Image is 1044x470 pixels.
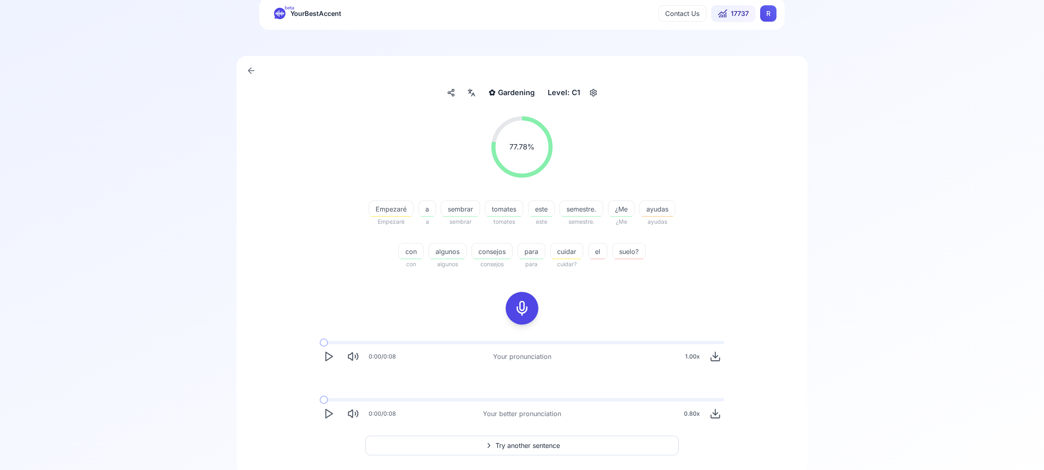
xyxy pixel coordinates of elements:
[441,200,480,217] button: sembrar
[560,200,603,217] button: semestre.
[518,247,545,256] span: para
[429,259,467,269] span: algunos
[429,243,467,259] button: algunos
[369,410,396,418] div: 0:00 / 0:08
[320,347,338,365] button: Play
[613,247,645,256] span: suelo?
[639,217,675,227] span: ayudas
[608,217,635,227] span: ¿Me
[418,217,436,227] span: a
[612,243,646,259] button: suelo?
[658,5,706,22] button: Contact Us
[706,347,724,365] button: Download audio
[639,200,675,217] button: ayudas
[369,204,413,214] span: Empezaré
[550,259,583,269] span: cuidar?
[489,87,495,98] span: ✿
[560,204,603,214] span: semestre.
[399,247,423,256] span: con
[518,243,545,259] button: para
[495,441,560,450] span: Try another sentence
[285,4,294,11] span: beta
[418,200,436,217] button: a
[544,85,600,100] button: Level: C1
[369,200,414,217] button: Empezaré
[608,200,635,217] button: ¿Me
[471,243,513,259] button: consejos
[369,217,414,227] span: Empezaré
[760,5,776,22] button: RR
[419,204,436,214] span: a
[588,247,607,256] span: el
[528,200,555,217] button: este
[483,409,561,419] div: Your better pronunciation
[398,243,424,259] button: con
[290,8,341,19] span: YourBestAccent
[551,247,583,256] span: cuidar
[529,204,554,214] span: este
[344,405,362,423] button: Mute
[544,85,584,100] div: Level: C1
[485,217,523,227] span: tomates
[682,348,703,365] div: 1.00 x
[485,85,538,100] button: ✿Gardening
[509,141,535,153] span: 77.78 %
[760,5,776,22] div: R
[441,204,480,214] span: sembrar
[640,204,675,214] span: ayudas
[344,347,362,365] button: Mute
[528,217,555,227] span: este
[498,87,535,98] span: Gardening
[681,405,703,422] div: 0.80 x
[472,247,512,256] span: consejos
[441,217,480,227] span: sembrar
[588,243,607,259] button: el
[608,204,634,214] span: ¿Me
[398,259,424,269] span: con
[429,247,466,256] span: algunos
[365,436,679,455] button: Try another sentence
[493,352,551,361] div: Your pronunciation
[471,259,513,269] span: consejos
[485,200,523,217] button: tomates
[268,8,348,19] a: betaYourBestAccent
[369,352,396,361] div: 0:00 / 0:08
[560,217,603,227] span: semestre.
[550,243,583,259] button: cuidar
[706,405,724,423] button: Download audio
[518,259,545,269] span: para
[711,5,755,22] button: 17737
[320,405,338,423] button: Play
[485,204,523,214] span: tomates
[731,9,749,18] span: 17737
